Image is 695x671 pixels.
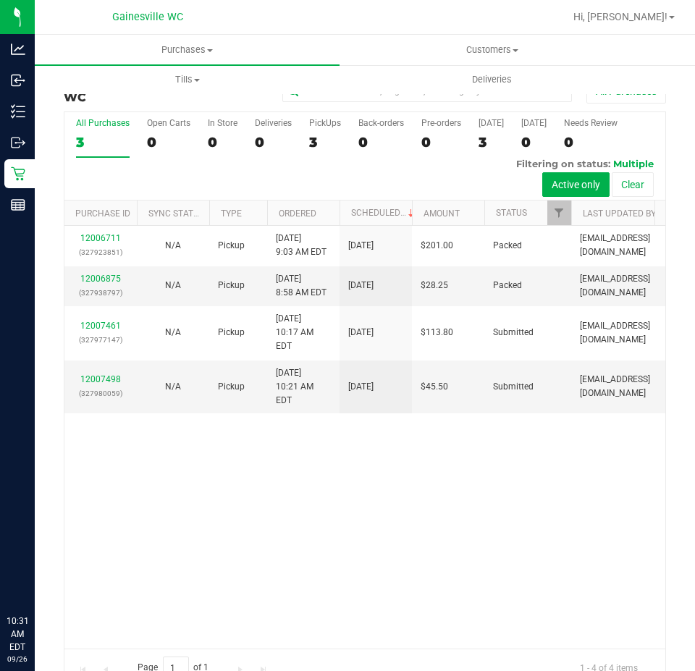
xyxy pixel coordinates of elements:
p: 09/26 [7,654,28,664]
button: N/A [165,279,181,292]
span: Not Applicable [165,280,181,290]
a: Tills [35,64,340,95]
div: 0 [147,134,190,151]
div: Pre-orders [421,118,461,128]
h3: Purchase Summary: [64,78,264,104]
div: 3 [76,134,130,151]
div: Open Carts [147,118,190,128]
span: $45.50 [421,380,448,394]
span: Pickup [218,239,245,253]
a: Status [496,208,527,218]
p: (327923851) [73,245,128,259]
a: Customers [340,35,644,65]
span: [DATE] [348,380,374,394]
inline-svg: Inbound [11,73,25,88]
span: Not Applicable [165,327,181,337]
span: [DATE] 8:58 AM EDT [276,272,327,300]
p: (327938797) [73,286,128,300]
span: Hi, [PERSON_NAME]! [573,11,667,22]
span: Gainesville WC [112,11,183,23]
div: 0 [358,134,404,151]
a: 12006711 [80,233,121,243]
p: (327980059) [73,387,128,400]
span: [DATE] 10:17 AM EDT [276,312,331,354]
span: [DATE] [348,326,374,339]
a: Amount [424,208,460,219]
div: 0 [421,134,461,151]
div: Needs Review [564,118,618,128]
span: Pickup [218,279,245,292]
a: Sync Status [148,208,204,219]
a: Filter [547,201,571,225]
a: Type [221,208,242,219]
span: Packed [493,239,522,253]
inline-svg: Inventory [11,104,25,119]
div: 0 [521,134,547,151]
inline-svg: Outbound [11,135,25,150]
div: 0 [564,134,618,151]
a: Deliveries [340,64,644,95]
div: All Purchases [76,118,130,128]
a: Purchase ID [75,208,130,219]
inline-svg: Retail [11,166,25,181]
span: $201.00 [421,239,453,253]
div: 3 [309,134,341,151]
span: Purchases [35,43,340,56]
a: 12007498 [80,374,121,384]
div: 0 [255,134,292,151]
span: Submitted [493,380,534,394]
span: Pickup [218,380,245,394]
span: [DATE] [348,279,374,292]
span: Deliveries [452,73,531,86]
button: N/A [165,239,181,253]
div: [DATE] [479,118,504,128]
span: Filtering on status: [516,158,610,169]
div: PickUps [309,118,341,128]
span: [DATE] 10:21 AM EDT [276,366,331,408]
span: Customers [340,43,644,56]
div: [DATE] [521,118,547,128]
span: $28.25 [421,279,448,292]
span: Pickup [218,326,245,339]
span: Not Applicable [165,240,181,250]
span: $113.80 [421,326,453,339]
span: Tills [35,73,339,86]
a: Ordered [279,208,316,219]
span: Submitted [493,326,534,339]
inline-svg: Analytics [11,42,25,56]
a: Last Updated By [583,208,656,219]
span: [DATE] [348,239,374,253]
p: (327977147) [73,333,128,347]
button: N/A [165,326,181,339]
div: 3 [479,134,504,151]
button: Active only [542,172,610,197]
span: Not Applicable [165,381,181,392]
a: Scheduled [351,208,417,218]
span: Multiple [613,158,654,169]
p: 10:31 AM EDT [7,615,28,654]
div: Deliveries [255,118,292,128]
a: Purchases [35,35,340,65]
inline-svg: Reports [11,198,25,212]
span: [DATE] 9:03 AM EDT [276,232,327,259]
iframe: Resource center [14,555,58,599]
a: 12006875 [80,274,121,284]
div: 0 [208,134,237,151]
div: Back-orders [358,118,404,128]
button: Clear [612,172,654,197]
a: 12007461 [80,321,121,331]
button: N/A [165,380,181,394]
span: Packed [493,279,522,292]
div: In Store [208,118,237,128]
